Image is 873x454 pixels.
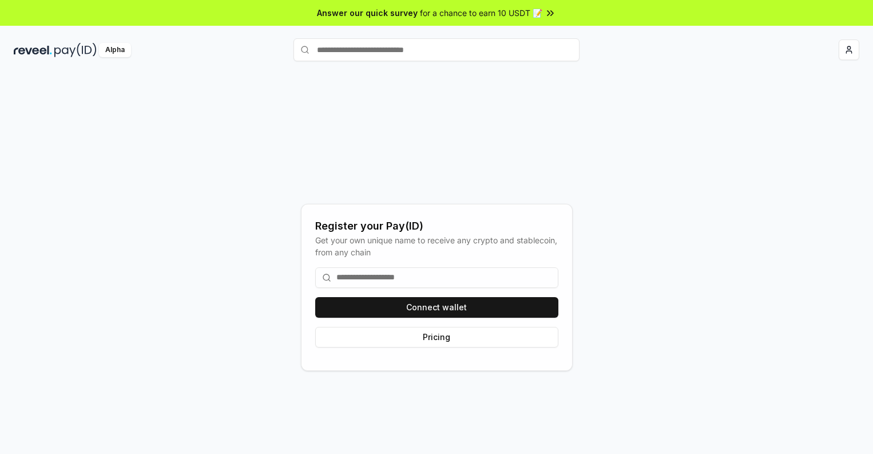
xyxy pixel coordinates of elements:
span: Answer our quick survey [317,7,418,19]
button: Pricing [315,327,558,348]
button: Connect wallet [315,297,558,318]
div: Alpha [99,43,131,57]
img: pay_id [54,43,97,57]
div: Get your own unique name to receive any crypto and stablecoin, from any chain [315,234,558,258]
img: reveel_dark [14,43,52,57]
span: for a chance to earn 10 USDT 📝 [420,7,542,19]
div: Register your Pay(ID) [315,218,558,234]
